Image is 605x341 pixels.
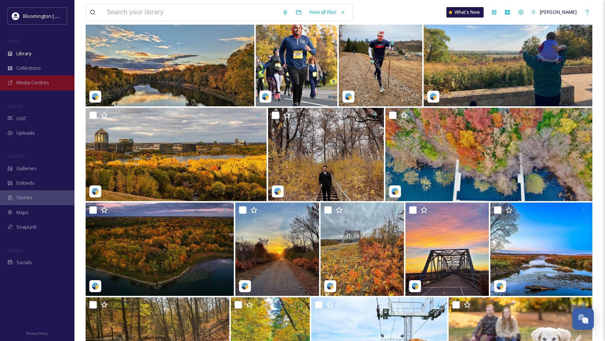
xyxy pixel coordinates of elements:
span: Uploads [16,129,35,137]
img: snapsea-logo.png [262,93,269,100]
span: Media Centres [16,79,49,86]
span: WIDGETS [7,153,25,159]
button: Open Chat [572,308,594,330]
img: snapsea-logo.png [496,282,504,290]
a: View all files [305,5,349,19]
img: snapsea-logo.png [274,188,281,195]
img: snapsea-logo.png [345,93,352,100]
img: iam_srikanthchintala_10012024_48c15be39a78f3561a8f30fd78f3bcef8cd4876d006ff93701d78313b678fec4.jpg [385,108,592,201]
a: Privacy Policy [26,328,48,337]
span: MEDIA [7,38,20,44]
span: UGC [16,115,26,122]
img: carlosescalonaa_09302024_00.jpg [256,13,337,106]
img: nodogaboutit_10012024_6b84b8d6b83546b0c463d2ac76f6220e2fef46b797e6c8d3e8109d57e0da3f89.jpg [321,203,404,296]
img: beegmn_10012024_c923f954d7ac490730e2212a5f664b4563a3228bf8e1886b8629567e3f83c930.jpg [490,203,592,296]
img: j.b.matthews_10012024_04519aef122f81a6d12ff2378d4443f1e9f24917411d9c3682e6bd416c7ce666.jpg [86,108,267,201]
img: nodogaboutit_10012024_2488771be73a6211060ff6c73abbf36115c0e2f65f6f679d4ab8b264121bd11e.jpg [235,203,319,296]
span: Privacy Policy [26,331,48,336]
span: Maps [16,209,29,216]
img: _612photography__10012024_ae336206c116ec76f17ed7108b54853ad7dcfd9ff0584311fd24561f5eaa14ec.jpg [86,203,234,296]
img: zaketterson_09302024_00.jpg [339,13,422,106]
a: What's New [446,7,484,18]
img: 429649847_804695101686009_1723528578384153789_n.jpg [12,12,19,20]
a: [PERSON_NAME] [528,5,580,19]
span: COLLECT [7,103,23,109]
span: Library [16,50,31,57]
span: Collections [16,65,41,72]
span: Stories [16,194,32,201]
img: snapsea-logo.png [92,282,99,290]
span: Bloomington [US_STATE] Travel & Tourism [23,12,116,19]
img: snapsea-logo.png [430,93,437,100]
img: snapsea-logo.png [391,188,399,195]
img: snapsea-logo.png [241,282,249,290]
img: snapsea-logo.png [411,282,419,290]
img: tung_trinh_10012024_5ffa04a4ade7779d064e2ff215e5841234f3d40623bed891201965c159c84e37.jpg [268,108,384,201]
span: SnapLink [16,223,37,231]
span: SOCIALS [7,247,22,253]
img: brittneylafond_09252024_17929270859405919.jpg [86,13,254,106]
span: Socials [16,259,32,266]
img: narcher007_10012024_851ad1957d801e1c278dd857f90ee473696e5c2a262828874a56812699584617.jpg [424,13,592,106]
img: snapsea-logo.png [92,188,99,195]
span: Embeds [16,179,35,187]
img: snapsea-logo.png [327,282,334,290]
span: Galleries [16,165,36,172]
span: [PERSON_NAME] [540,9,577,15]
img: nodogaboutit_10012024_97ed60c18463a30a2e248dba56bb23ad5f2c24208629b7cb3f0483532a05984e.jpg [405,203,489,296]
img: snapsea-logo.png [92,93,99,100]
input: Search your library [103,4,278,21]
